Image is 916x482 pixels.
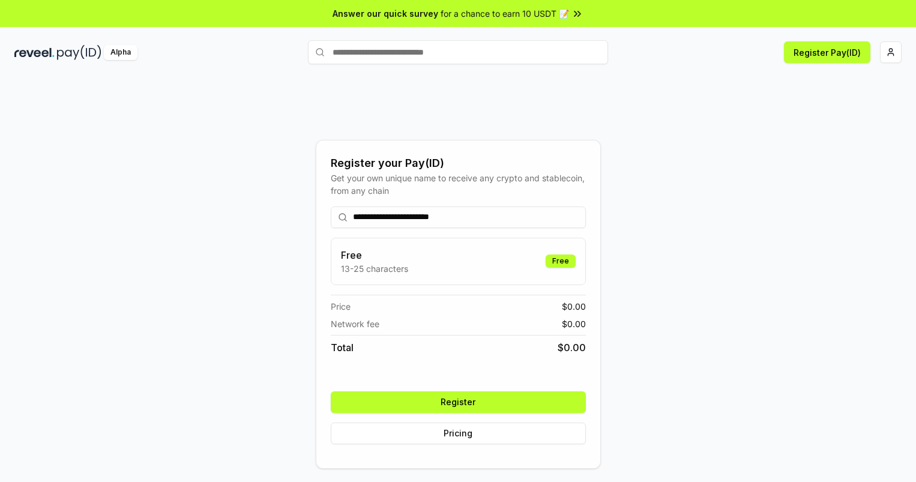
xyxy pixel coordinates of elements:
[331,391,586,413] button: Register
[331,155,586,172] div: Register your Pay(ID)
[784,41,870,63] button: Register Pay(ID)
[546,255,576,268] div: Free
[14,45,55,60] img: reveel_dark
[331,318,379,330] span: Network fee
[562,300,586,313] span: $ 0.00
[441,7,569,20] span: for a chance to earn 10 USDT 📝
[104,45,137,60] div: Alpha
[331,423,586,444] button: Pricing
[331,172,586,197] div: Get your own unique name to receive any crypto and stablecoin, from any chain
[57,45,101,60] img: pay_id
[558,340,586,355] span: $ 0.00
[331,340,354,355] span: Total
[333,7,438,20] span: Answer our quick survey
[562,318,586,330] span: $ 0.00
[331,300,351,313] span: Price
[341,248,408,262] h3: Free
[341,262,408,275] p: 13-25 characters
